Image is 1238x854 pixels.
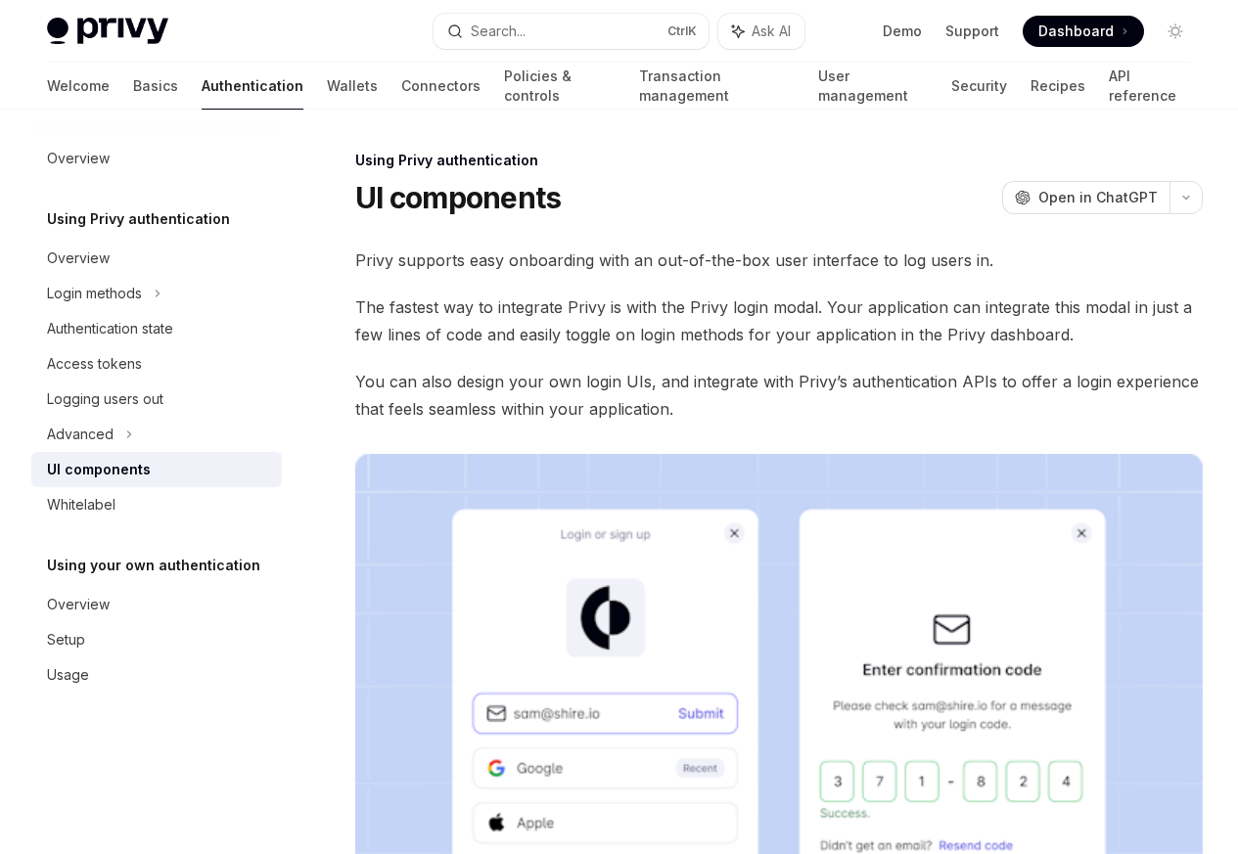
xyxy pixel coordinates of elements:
div: Using Privy authentication [355,151,1203,170]
a: Authentication state [31,311,282,346]
div: Overview [47,247,110,270]
span: Dashboard [1038,22,1114,41]
a: Usage [31,657,282,693]
a: Transaction management [639,63,794,110]
a: Access tokens [31,346,282,382]
a: Setup [31,622,282,657]
span: Privy supports easy onboarding with an out-of-the-box user interface to log users in. [355,247,1203,274]
span: You can also design your own login UIs, and integrate with Privy’s authentication APIs to offer a... [355,368,1203,423]
a: Authentication [202,63,303,110]
div: Authentication state [47,317,173,340]
div: Access tokens [47,352,142,376]
div: Advanced [47,423,114,446]
div: Usage [47,663,89,687]
a: UI components [31,452,282,487]
img: light logo [47,18,168,45]
span: The fastest way to integrate Privy is with the Privy login modal. Your application can integrate ... [355,293,1203,348]
a: Overview [31,587,282,622]
h1: UI components [355,180,561,215]
a: Demo [883,22,922,41]
div: Overview [47,593,110,616]
a: Recipes [1031,63,1085,110]
button: Ask AI [718,14,804,49]
span: Open in ChatGPT [1038,188,1158,207]
a: Dashboard [1023,16,1144,47]
a: Overview [31,241,282,276]
a: Wallets [327,63,378,110]
h5: Using Privy authentication [47,207,230,231]
div: Login methods [47,282,142,305]
a: API reference [1109,63,1191,110]
button: Toggle dark mode [1160,16,1191,47]
a: Basics [133,63,178,110]
a: User management [818,63,929,110]
h5: Using your own authentication [47,554,260,577]
a: Support [945,22,999,41]
a: Whitelabel [31,487,282,522]
a: Security [951,63,1007,110]
button: Search...CtrlK [434,14,709,49]
div: Setup [47,628,85,652]
span: Ctrl K [667,23,697,39]
div: UI components [47,458,151,481]
a: Logging users out [31,382,282,417]
div: Logging users out [47,387,163,411]
a: Connectors [401,63,481,110]
a: Welcome [47,63,110,110]
div: Search... [471,20,526,43]
div: Overview [47,147,110,170]
div: Whitelabel [47,493,115,517]
span: Ask AI [752,22,791,41]
a: Overview [31,141,282,176]
button: Open in ChatGPT [1002,181,1169,214]
a: Policies & controls [504,63,616,110]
